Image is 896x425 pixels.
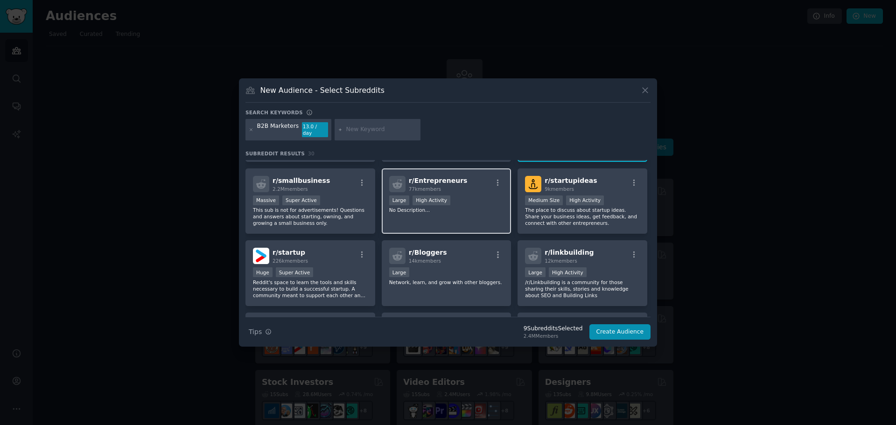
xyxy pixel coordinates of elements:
div: High Activity [549,267,587,277]
div: 13.0 / day [302,122,328,137]
input: New Keyword [346,125,417,134]
span: r/ linkbuilding [545,249,594,256]
p: Network, learn, and grow with other bloggers. [389,279,504,286]
span: 2.2M members [273,186,308,192]
p: This sub is not for advertisements! Questions and answers about starting, owning, and growing a s... [253,207,368,226]
div: B2B Marketers [257,122,299,137]
span: Subreddit Results [245,150,305,157]
h3: Search keywords [245,109,303,116]
div: Large [525,267,546,277]
p: No Description... [389,207,504,213]
div: High Activity [566,195,604,205]
span: r/ smallbusiness [273,177,330,184]
div: Huge [253,267,273,277]
div: Super Active [282,195,320,205]
div: Large [389,195,410,205]
div: 9 Subreddit s Selected [524,325,583,333]
button: Create Audience [589,324,651,340]
img: startupideas [525,176,541,192]
span: 12k members [545,258,577,264]
h3: New Audience - Select Subreddits [260,85,385,95]
img: startup [253,248,269,264]
button: Tips [245,324,275,340]
p: Reddit's space to learn the tools and skills necessary to build a successful startup. A community... [253,279,368,299]
div: Medium Size [525,195,563,205]
div: High Activity [413,195,450,205]
span: 77k members [409,186,441,192]
span: 30 [308,151,315,156]
span: Tips [249,327,262,337]
div: 2.4M Members [524,333,583,339]
span: r/ Entrepreneurs [409,177,468,184]
span: r/ startup [273,249,305,256]
span: 9k members [545,186,574,192]
p: /r/Linkbuilding is a community for those sharing their skills, stories and knowledge about SEO an... [525,279,640,299]
div: Large [389,267,410,277]
p: The place to discuss about startup ideas. Share your business ideas, get feedback, and connect wi... [525,207,640,226]
span: 14k members [409,258,441,264]
span: r/ Bloggers [409,249,447,256]
div: Super Active [276,267,314,277]
div: Massive [253,195,279,205]
span: 226k members [273,258,308,264]
span: r/ startupideas [545,177,597,184]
